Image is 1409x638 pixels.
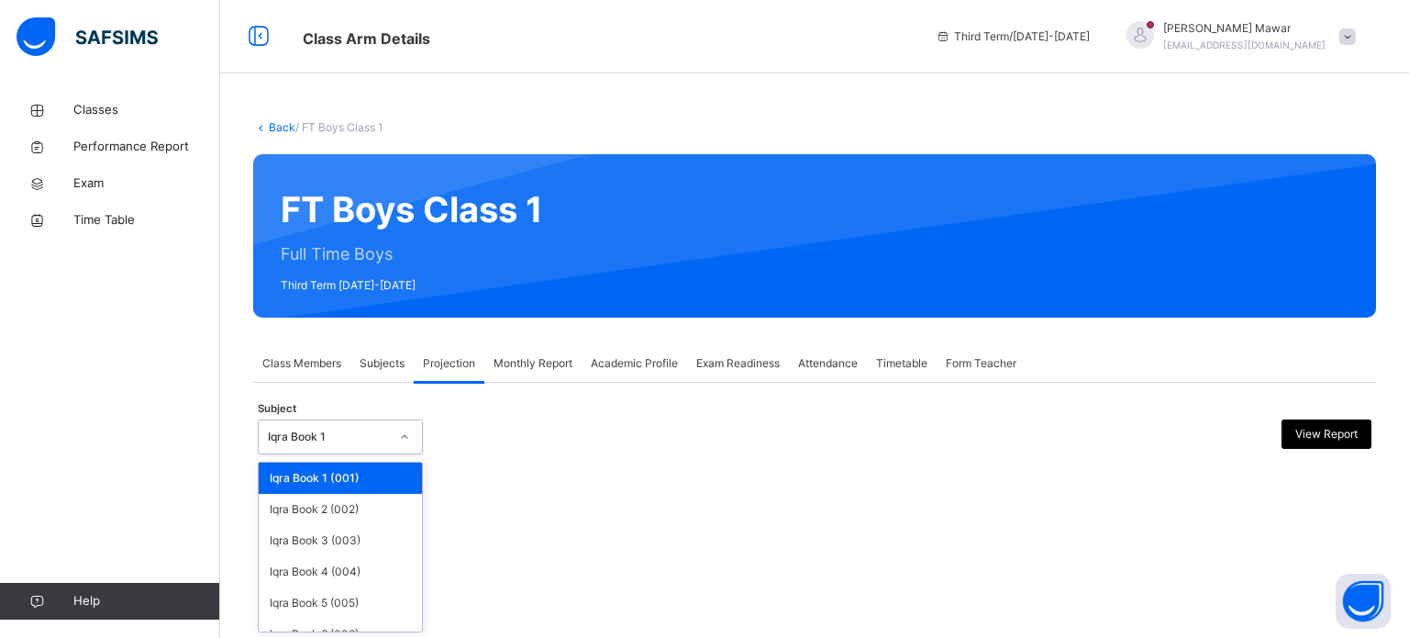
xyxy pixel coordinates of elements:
span: Exam Readiness [696,355,780,372]
span: Subject [258,401,296,417]
span: Attendance [798,355,858,372]
div: Hafiz AbdullahMawar [1108,20,1365,53]
span: Monthly Report [494,355,572,372]
span: [PERSON_NAME] Mawar [1163,20,1326,37]
div: Iqra Book 3 (003) [259,525,422,556]
span: [EMAIL_ADDRESS][DOMAIN_NAME] [1163,39,1326,50]
div: Iqra Book 1 [268,429,389,445]
span: Class Members [262,355,341,372]
span: / FT Boys Class 1 [295,120,383,134]
span: Form Teacher [946,355,1016,372]
img: safsims [17,17,158,56]
div: Iqra Book 2 (002) [259,494,422,525]
span: View Report [1295,426,1358,442]
div: Iqra Book 4 (004) [259,556,422,588]
span: Academic Profile [591,355,678,372]
span: Subjects [360,355,405,372]
a: Back [269,120,295,134]
span: session/term information [936,28,1090,45]
span: Projection [423,355,475,372]
span: Classes [73,101,220,119]
span: Performance Report [73,138,220,156]
span: Help [73,592,219,610]
button: Open asap [1336,574,1391,629]
span: Timetable [876,355,927,372]
div: Iqra Book 5 (005) [259,588,422,619]
span: Class Arm Details [303,29,430,48]
div: Iqra Book 1 (001) [259,463,422,494]
span: Exam [73,174,220,193]
span: Time Table [73,211,220,229]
